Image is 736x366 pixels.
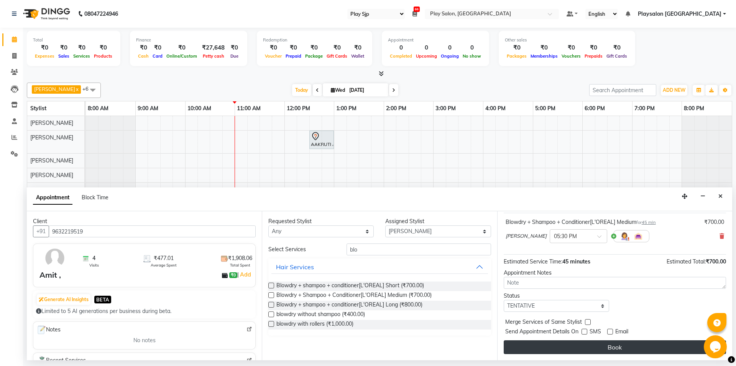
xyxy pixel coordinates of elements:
[263,37,366,43] div: Redemption
[92,43,114,52] div: ₹0
[75,86,79,92] a: x
[36,325,61,335] span: Notes
[303,43,325,52] div: ₹0
[284,43,303,52] div: ₹0
[663,87,685,93] span: ADD NEW
[682,103,706,114] a: 8:00 PM
[263,43,284,52] div: ₹0
[263,245,340,253] div: Select Services
[589,84,656,96] input: Search Appointment
[56,53,71,59] span: Sales
[56,43,71,52] div: ₹0
[505,328,578,337] span: Send Appointment Details On
[310,132,333,148] div: AAKRUTI A, TK01, 12:30 PM-01:00 PM, Classic pedicure
[276,320,353,330] span: blowdry with rollers (₹1,000.00)
[33,191,72,205] span: Appointment
[505,318,582,328] span: Merge Services of Same Stylist
[33,53,56,59] span: Expenses
[347,84,385,96] input: 2025-09-03
[30,186,73,193] span: [PERSON_NAME]
[33,217,256,225] div: Client
[151,262,177,268] span: Average Spent
[276,291,432,301] span: Blowdry + Shampoo + Conditioner[L'OREAL] Medium (₹700.00)
[483,103,508,114] a: 4:00 PM
[30,134,73,141] span: [PERSON_NAME]
[334,103,358,114] a: 1:00 PM
[92,254,95,262] span: 4
[136,103,160,114] a: 9:00 AM
[239,270,252,279] a: Add
[33,37,114,43] div: Total
[237,270,252,279] span: |
[329,87,347,93] span: Wed
[20,3,72,25] img: logo
[506,218,656,226] div: Blowdry + Shampoo + Conditioner[L'OREAL] Medium
[434,103,458,114] a: 3:00 PM
[349,43,366,52] div: ₹0
[504,292,609,300] div: Status
[667,258,706,265] span: Estimated Total:
[636,220,656,225] small: for
[505,53,529,59] span: Packages
[82,194,108,201] span: Block Time
[529,53,560,59] span: Memberships
[230,262,250,268] span: Total Spent
[583,53,605,59] span: Prepaids
[86,103,110,114] a: 8:00 AM
[284,53,303,59] span: Prepaid
[82,86,94,92] span: +6
[632,103,657,114] a: 7:00 PM
[529,43,560,52] div: ₹0
[263,53,284,59] span: Voucher
[504,258,562,265] span: Estimated Service Time:
[271,260,488,274] button: Hair Services
[706,258,726,265] span: ₹700.00
[84,3,118,25] b: 08047224946
[37,294,90,305] button: Generate AI Insights
[704,218,724,226] div: ₹700.00
[151,43,164,52] div: ₹0
[325,43,349,52] div: ₹0
[89,262,99,268] span: Visits
[186,103,213,114] a: 10:00 AM
[71,53,92,59] span: Services
[505,43,529,52] div: ₹0
[136,37,241,43] div: Finance
[414,43,439,52] div: 0
[94,296,111,303] span: BETA
[414,53,439,59] span: Upcoming
[36,356,86,365] span: Recent Services
[560,43,583,52] div: ₹0
[414,7,420,12] span: 66
[164,43,199,52] div: ₹0
[229,272,237,278] span: ₹0
[605,53,629,59] span: Gift Cards
[276,301,422,310] span: Blowdry + shampoo + conditioner[L'OREAL] Long (₹800.00)
[533,103,557,114] a: 5:00 PM
[638,10,721,18] span: Playsalon [GEOGRAPHIC_DATA]
[615,328,628,337] span: Email
[349,53,366,59] span: Wallet
[505,37,629,43] div: Other sales
[583,43,605,52] div: ₹0
[292,84,311,96] span: Today
[461,53,483,59] span: No show
[276,310,365,320] span: blowdry without shampoo (₹400.00)
[347,243,491,255] input: Search by service name
[303,53,325,59] span: Package
[590,328,601,337] span: SMS
[634,232,643,241] img: Interior.png
[384,103,408,114] a: 2:00 PM
[30,157,73,164] span: [PERSON_NAME]
[439,43,461,52] div: 0
[164,53,199,59] span: Online/Custom
[605,43,629,52] div: ₹0
[506,232,547,240] span: [PERSON_NAME]
[276,282,424,291] span: Blowdry + shampoo + conditioner[L'OREAL] Short (₹700.00)
[504,340,726,354] button: Book
[136,53,151,59] span: Cash
[36,307,253,315] div: Limited to 5 AI generations per business during beta.
[385,217,491,225] div: Assigned Stylist
[583,103,607,114] a: 6:00 PM
[560,53,583,59] span: Vouchers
